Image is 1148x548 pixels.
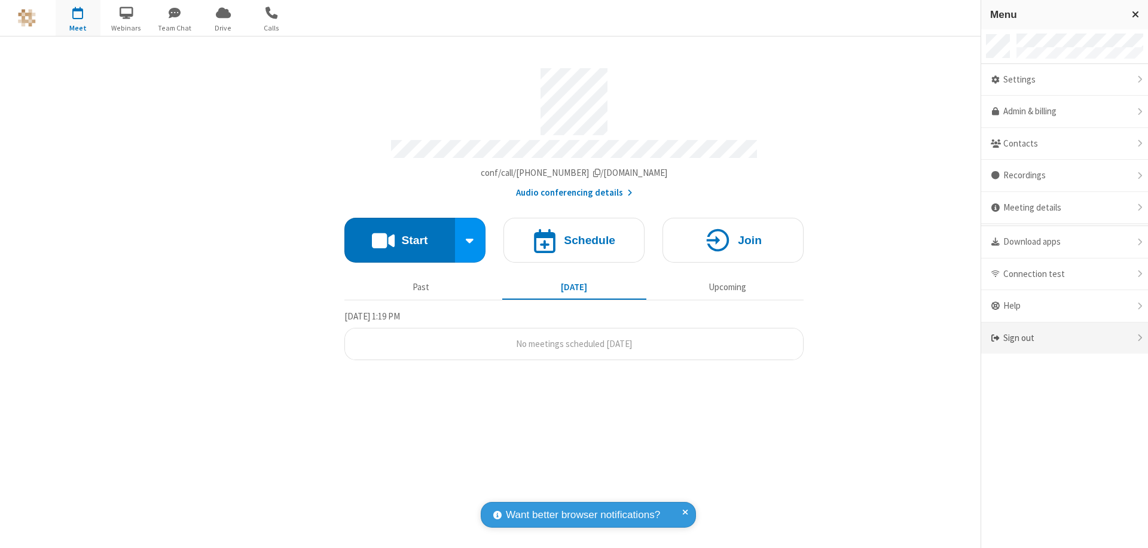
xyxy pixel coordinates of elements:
button: Join [662,218,804,263]
span: Team Chat [152,23,197,34]
section: Today's Meetings [344,309,804,361]
span: Calls [249,23,294,34]
span: Want better browser notifications? [506,507,660,523]
div: Recordings [981,160,1148,192]
div: Help [981,290,1148,322]
span: Meet [56,23,100,34]
span: Webinars [104,23,149,34]
img: QA Selenium DO NOT DELETE OR CHANGE [18,9,36,27]
button: Past [349,276,493,299]
div: Contacts [981,128,1148,160]
button: Schedule [503,218,645,263]
div: Sign out [981,322,1148,354]
span: [DATE] 1:19 PM [344,310,400,322]
section: Account details [344,59,804,200]
div: Start conference options [455,218,486,263]
button: Audio conferencing details [516,186,633,200]
div: Settings [981,64,1148,96]
div: Download apps [981,226,1148,258]
button: [DATE] [502,276,646,299]
h4: Schedule [564,235,615,246]
span: Copy my meeting room link [481,167,668,178]
h4: Start [401,235,428,246]
span: No meetings scheduled [DATE] [516,338,632,349]
button: Copy my meeting room linkCopy my meeting room link [481,166,668,180]
a: Admin & billing [981,96,1148,128]
span: Drive [201,23,246,34]
button: Start [344,218,455,263]
iframe: Chat [1118,517,1139,540]
h4: Join [738,235,762,246]
div: Connection test [981,258,1148,291]
button: Upcoming [655,276,799,299]
div: Meeting details [981,192,1148,224]
h3: Menu [990,9,1121,20]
